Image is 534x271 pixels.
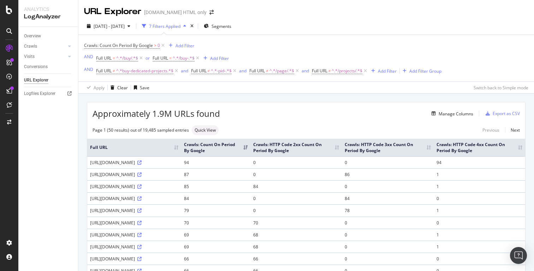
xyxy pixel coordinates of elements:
td: 68 [250,241,342,253]
div: and [181,68,188,74]
div: Analytics [24,6,72,13]
button: and [181,67,188,74]
span: ≠ [266,68,268,74]
span: ^.*buy-dedicated-projects.*$ [116,66,173,76]
th: Crawls: Count On Period By Google: activate to sort column ascending [181,139,250,156]
td: 66 [250,253,342,265]
div: Open Intercom Messenger [510,247,527,264]
button: Segments [201,20,234,32]
span: ^.*/projects/.*$ [332,66,362,76]
button: and [302,67,309,74]
td: 79 [181,204,250,216]
a: URL Explorer [24,77,73,84]
div: times [189,23,195,30]
span: Segments [212,23,231,29]
div: [URL][DOMAIN_NAME] [90,220,178,226]
td: 84 [181,192,250,204]
div: URL Explorer [84,6,141,18]
div: AND [84,66,93,72]
div: URL Explorer [24,77,48,84]
td: 0 [250,168,342,180]
div: AND [84,54,93,60]
td: 1 [434,180,525,192]
div: Switch back to Simple mode [474,85,528,91]
td: 70 [250,217,342,229]
button: Add Filter [368,67,397,75]
a: Logfiles Explorer [24,90,73,97]
span: Quick View [195,128,216,132]
div: Manage Columns [439,111,473,117]
td: 0 [250,192,342,204]
span: Full URL [96,68,112,74]
span: ^.*/page/.*$ [269,66,294,76]
th: Full URL: activate to sort column ascending [87,139,181,156]
td: 70 [181,217,250,229]
td: 0 [342,253,433,265]
div: [URL][DOMAIN_NAME] [90,232,178,238]
div: [URL][DOMAIN_NAME] [90,159,178,165]
div: [URL][DOMAIN_NAME] [90,171,178,177]
div: or [146,55,150,61]
td: 66 [181,253,250,265]
button: and [239,67,247,74]
div: Add Filter [176,43,194,49]
span: Approximately 1.9M URLs found [93,108,220,120]
div: Apply [94,85,105,91]
td: 1 [434,204,525,216]
td: 0 [434,217,525,229]
span: Full URL [249,68,265,74]
span: > [154,42,156,48]
td: 94 [434,156,525,168]
td: 0 [342,217,433,229]
td: 87 [181,168,250,180]
div: and [239,68,247,74]
td: 84 [342,192,433,204]
div: and [302,68,309,74]
span: Full URL [191,68,207,74]
td: 1 [434,168,525,180]
a: Next [505,125,520,135]
a: Conversions [24,63,73,71]
span: Full URL [153,55,168,61]
th: Crawls: HTTP Code 4xx Count On Period By Google: activate to sort column ascending [434,139,525,156]
div: [URL][DOMAIN_NAME] [90,244,178,250]
span: = [169,55,172,61]
button: Add Filter Group [400,67,441,75]
button: Switch back to Simple mode [471,82,528,93]
span: ≠ [328,68,331,74]
td: 0 [434,253,525,265]
button: Clear [108,82,128,93]
div: Page 1 (50 results) out of 19,485 sampled entries [93,127,189,133]
div: [DOMAIN_NAME] HTML only [144,9,207,16]
div: Overview [24,32,41,40]
div: [URL][DOMAIN_NAME] [90,256,178,262]
div: [URL][DOMAIN_NAME] [90,195,178,201]
button: Add Filter [201,54,229,62]
span: 0 [158,41,160,50]
span: = [113,55,115,61]
a: Crawls [24,43,66,50]
span: ^.*/buy-.*$ [173,53,195,63]
th: Crawls: HTTP Code 2xx Count On Period By Google: activate to sort column ascending [250,139,342,156]
td: 69 [181,229,250,241]
td: 0 [342,180,433,192]
div: Add Filter [378,68,397,74]
td: 0 [250,156,342,168]
a: Overview [24,32,73,40]
td: 1 [434,241,525,253]
button: AND [84,66,93,73]
td: 0 [342,156,433,168]
button: Add Filter [166,41,194,50]
td: 0 [342,241,433,253]
button: Apply [84,82,105,93]
button: 7 Filters Applied [139,20,189,32]
span: Full URL [96,55,112,61]
span: ≠ [113,68,115,74]
div: [URL][DOMAIN_NAME] [90,207,178,213]
div: Conversions [24,63,48,71]
span: [DATE] - [DATE] [94,23,125,29]
td: 68 [250,229,342,241]
td: 0 [434,192,525,204]
div: neutral label [192,125,219,135]
td: 94 [181,156,250,168]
